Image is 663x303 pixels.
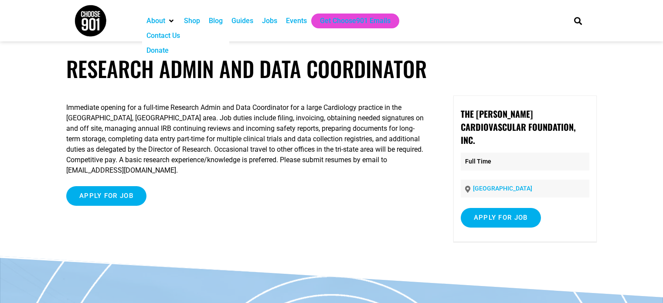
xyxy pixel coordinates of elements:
a: Jobs [262,16,277,26]
nav: Main nav [142,14,559,28]
a: Get Choose901 Emails [320,16,391,26]
a: Blog [209,16,223,26]
strong: The [PERSON_NAME] Cardiovascular Foundation, Inc. [461,107,576,146]
a: Guides [231,16,253,26]
h1: Research Admin and Data Coordinator [66,56,597,82]
a: Events [286,16,307,26]
a: Shop [184,16,200,26]
div: About [142,14,180,28]
input: Apply for job [461,208,541,228]
a: About [146,16,165,26]
a: Contact Us [146,31,180,41]
a: [GEOGRAPHIC_DATA] [473,185,532,192]
input: Apply for job [66,186,146,206]
a: Donate [146,45,169,56]
p: Full Time [461,153,589,170]
p: Immediate opening for a full-time Research Admin and Data Coordinator for a large Cardiology prac... [66,102,427,176]
div: Search [571,14,585,28]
